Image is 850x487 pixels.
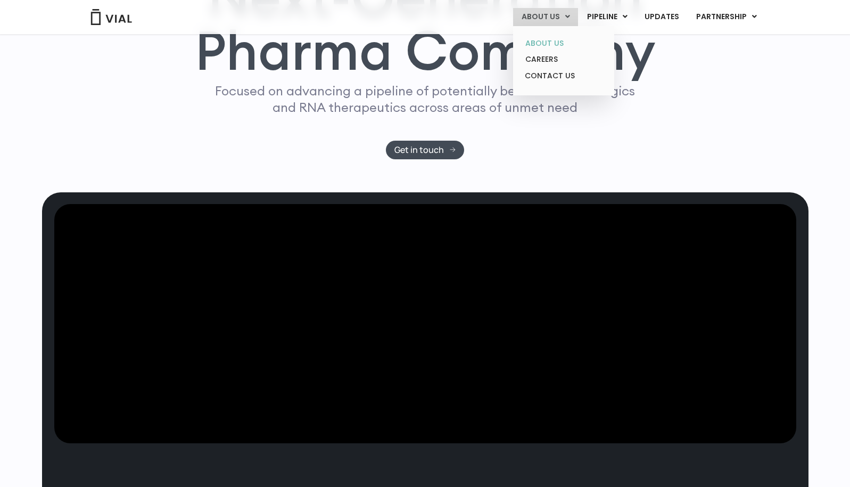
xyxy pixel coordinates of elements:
[688,8,765,26] a: PARTNERSHIPMenu Toggle
[90,9,133,25] img: Vial Logo
[386,141,464,159] a: Get in touch
[394,146,444,154] span: Get in touch
[579,8,636,26] a: PIPELINEMenu Toggle
[517,68,610,85] a: CONTACT US
[636,8,687,26] a: UPDATES
[517,35,610,52] a: ABOUT US
[211,83,640,116] p: Focused on advancing a pipeline of potentially best-in-class biologics and RNA therapeutics acros...
[517,51,610,68] a: CAREERS
[513,8,578,26] a: ABOUT USMenu Toggle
